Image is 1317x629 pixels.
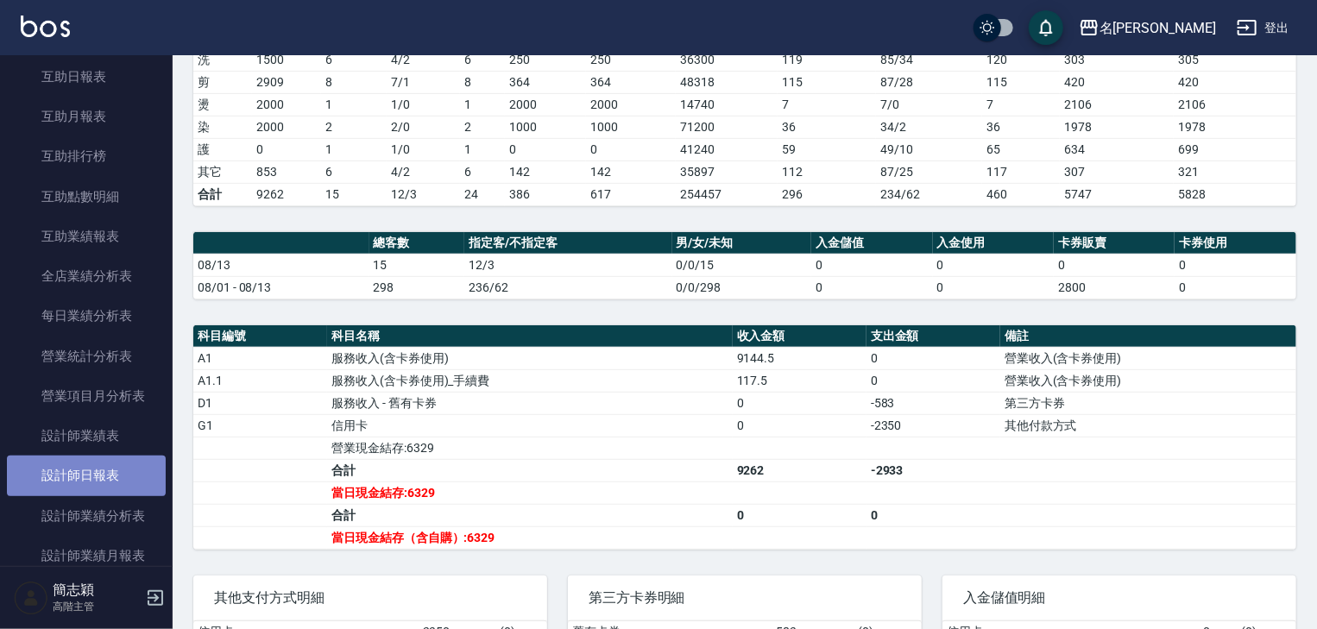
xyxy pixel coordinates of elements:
[21,16,70,37] img: Logo
[1060,183,1174,205] td: 5747
[982,48,1060,71] td: 120
[252,160,321,183] td: 853
[193,325,327,348] th: 科目編號
[963,589,1276,607] span: 入金儲值明細
[1174,116,1296,138] td: 1978
[7,416,166,456] a: 設計師業績表
[733,392,866,414] td: 0
[505,116,586,138] td: 1000
[252,138,321,160] td: 0
[1230,12,1296,44] button: 登出
[460,48,505,71] td: 6
[505,71,586,93] td: 364
[460,138,505,160] td: 1
[676,183,778,205] td: 254457
[193,93,252,116] td: 燙
[327,459,733,481] td: 合計
[1000,414,1296,437] td: 其他付款方式
[1000,392,1296,414] td: 第三方卡券
[866,325,1000,348] th: 支出金額
[933,276,1054,299] td: 0
[1000,369,1296,392] td: 營業收入(含卡券使用)
[778,71,876,93] td: 115
[982,71,1060,93] td: 115
[676,71,778,93] td: 48318
[1054,276,1175,299] td: 2800
[7,136,166,176] a: 互助排行榜
[193,325,1296,550] table: a dense table
[14,581,48,615] img: Person
[1175,232,1296,255] th: 卡券使用
[7,536,166,576] a: 設計師業績月報表
[193,160,252,183] td: 其它
[193,138,252,160] td: 護
[505,93,586,116] td: 2000
[53,599,141,614] p: 高階主管
[982,116,1060,138] td: 36
[321,183,387,205] td: 15
[876,48,982,71] td: 85 / 34
[327,347,733,369] td: 服務收入(含卡券使用)
[1175,276,1296,299] td: 0
[982,183,1060,205] td: 460
[327,325,733,348] th: 科目名稱
[733,325,866,348] th: 收入金額
[876,71,982,93] td: 87 / 28
[252,116,321,138] td: 2000
[193,254,369,276] td: 08/13
[676,138,778,160] td: 41240
[778,116,876,138] td: 36
[460,183,505,205] td: 24
[321,138,387,160] td: 1
[876,93,982,116] td: 7 / 0
[733,459,866,481] td: 9262
[193,183,252,205] td: 合計
[387,138,460,160] td: 1 / 0
[7,217,166,256] a: 互助業績報表
[387,116,460,138] td: 2 / 0
[193,347,327,369] td: A1
[464,254,671,276] td: 12/3
[1060,93,1174,116] td: 2106
[505,138,586,160] td: 0
[876,183,982,205] td: 234/62
[7,337,166,376] a: 營業統計分析表
[733,504,866,526] td: 0
[193,232,1296,299] table: a dense table
[505,48,586,71] td: 250
[676,48,778,71] td: 36300
[933,254,1054,276] td: 0
[1029,10,1063,45] button: save
[327,369,733,392] td: 服務收入(含卡券使用)_手續費
[876,138,982,160] td: 49 / 10
[1175,254,1296,276] td: 0
[1174,93,1296,116] td: 2106
[1174,71,1296,93] td: 420
[1174,48,1296,71] td: 305
[252,183,321,205] td: 9262
[1174,160,1296,183] td: 321
[7,456,166,495] a: 設計師日報表
[586,116,676,138] td: 1000
[7,256,166,296] a: 全店業績分析表
[586,138,676,160] td: 0
[982,160,1060,183] td: 117
[193,116,252,138] td: 染
[321,93,387,116] td: 1
[321,48,387,71] td: 6
[7,177,166,217] a: 互助點數明細
[387,183,460,205] td: 12/3
[866,459,1000,481] td: -2933
[327,414,733,437] td: 信用卡
[876,160,982,183] td: 87 / 25
[7,57,166,97] a: 互助日報表
[7,97,166,136] a: 互助月報表
[1000,325,1296,348] th: 備註
[733,347,866,369] td: 9144.5
[193,48,252,71] td: 洗
[1060,48,1174,71] td: 303
[464,232,671,255] th: 指定客/不指定客
[387,93,460,116] td: 1 / 0
[672,276,812,299] td: 0/0/298
[1174,183,1296,205] td: 5828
